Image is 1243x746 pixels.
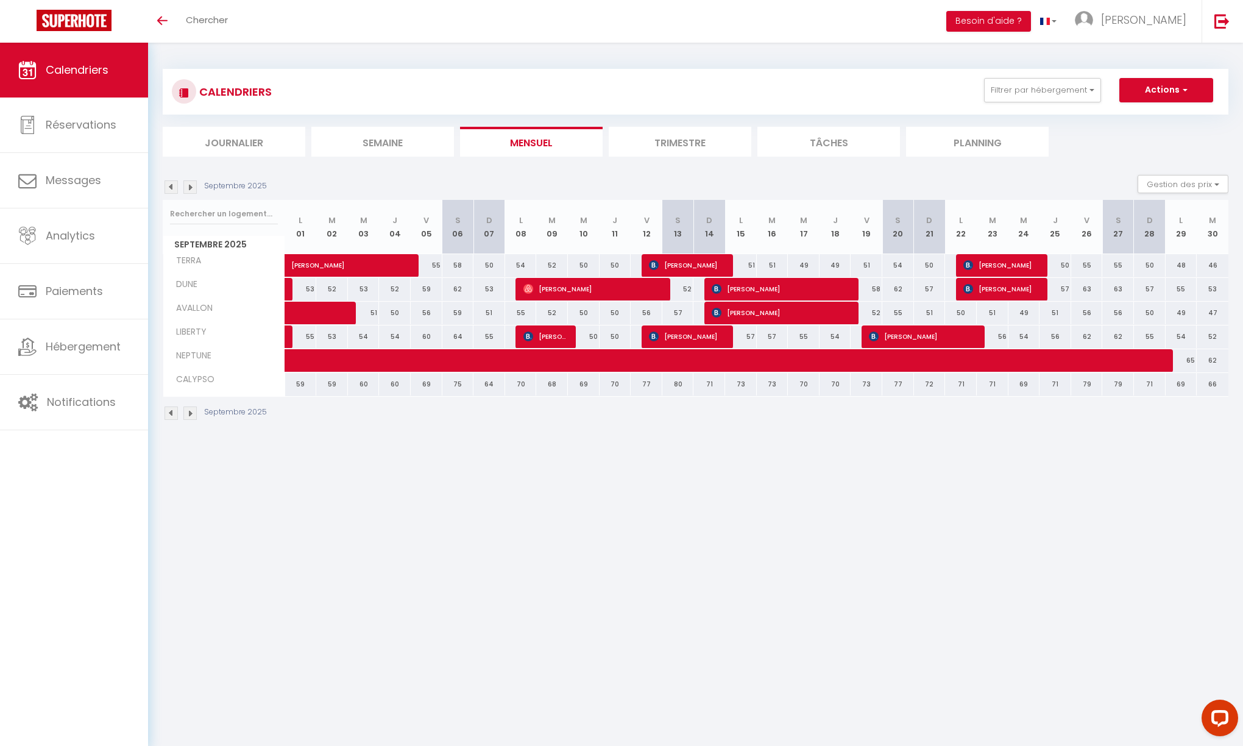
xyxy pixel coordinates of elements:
th: 09 [536,200,568,254]
abbr: M [548,215,556,226]
div: 63 [1071,278,1103,300]
div: 55 [473,325,505,348]
div: 51 [757,254,788,277]
span: AVALLON [165,302,216,315]
div: 60 [411,325,442,348]
th: 19 [851,200,882,254]
div: 57 [1039,278,1071,300]
div: 49 [1008,302,1040,324]
span: LIBERTY [165,325,211,339]
span: Hébergement [46,339,121,354]
div: 73 [757,373,788,396]
th: 26 [1071,200,1103,254]
div: 55 [882,302,914,324]
div: 57 [757,325,788,348]
div: 79 [1102,373,1134,396]
span: TERRA [165,254,211,268]
abbr: M [360,215,367,226]
th: 03 [348,200,380,254]
span: [PERSON_NAME] [291,247,403,271]
li: Semaine [311,127,454,157]
div: 55 [1071,254,1103,277]
abbr: S [895,215,901,226]
abbr: D [1147,215,1153,226]
abbr: D [706,215,712,226]
div: 70 [505,373,537,396]
div: 59 [411,278,442,300]
h3: CALENDRIERS [196,78,272,105]
div: 52 [536,254,568,277]
div: 55 [285,325,317,348]
div: 50 [600,302,631,324]
li: Planning [906,127,1049,157]
div: 50 [568,302,600,324]
div: 73 [851,373,882,396]
div: 79 [1071,373,1103,396]
th: 24 [1008,200,1040,254]
div: 54 [820,325,851,348]
abbr: S [455,215,461,226]
abbr: M [1020,215,1027,226]
div: 57 [1134,278,1166,300]
div: 55 [505,302,537,324]
th: 12 [631,200,662,254]
span: Septembre 2025 [163,236,285,254]
img: ... [1075,11,1093,29]
abbr: M [768,215,776,226]
div: 62 [882,278,914,300]
div: 52 [536,302,568,324]
span: Calendriers [46,62,108,77]
div: 71 [693,373,725,396]
th: 05 [411,200,442,254]
div: 59 [316,373,348,396]
th: 18 [820,200,851,254]
div: 48 [1166,254,1197,277]
div: 51 [851,254,882,277]
div: 53 [1197,278,1228,300]
div: 50 [1134,302,1166,324]
div: 60 [379,373,411,396]
div: 50 [1039,254,1071,277]
div: 49 [820,254,851,277]
div: 68 [536,373,568,396]
div: 50 [945,302,977,324]
div: 51 [977,302,1008,324]
p: Septembre 2025 [204,407,267,418]
abbr: L [959,215,963,226]
div: 50 [600,254,631,277]
th: 08 [505,200,537,254]
abbr: L [299,215,302,226]
img: logout [1214,13,1230,29]
div: 70 [600,373,631,396]
div: 49 [1166,302,1197,324]
abbr: L [519,215,523,226]
div: 69 [568,373,600,396]
div: 57 [914,278,946,300]
button: Filtrer par hébergement [984,78,1101,102]
div: 59 [285,373,317,396]
li: Tâches [757,127,900,157]
div: 77 [631,373,662,396]
abbr: S [675,215,681,226]
div: 53 [316,325,348,348]
th: 10 [568,200,600,254]
div: 70 [788,373,820,396]
div: 52 [1197,325,1228,348]
div: 51 [348,302,380,324]
th: 28 [1134,200,1166,254]
th: 02 [316,200,348,254]
li: Mensuel [460,127,603,157]
div: 72 [914,373,946,396]
abbr: D [926,215,932,226]
span: Notifications [47,394,116,410]
span: [PERSON_NAME] [1101,12,1186,27]
th: 27 [1102,200,1134,254]
div: 57 [725,325,757,348]
th: 25 [1039,200,1071,254]
div: 62 [1197,349,1228,372]
th: 11 [600,200,631,254]
div: 75 [442,373,474,396]
div: 54 [348,325,380,348]
div: 53 [473,278,505,300]
span: [PERSON_NAME] [649,325,723,348]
